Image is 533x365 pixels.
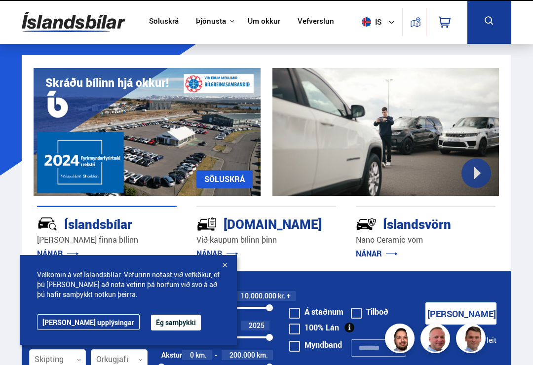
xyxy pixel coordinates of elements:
p: Nano Ceramic vörn [356,234,495,246]
span: 0 [190,350,194,360]
a: NÁNAR [356,248,398,259]
a: Um okkur [248,17,280,27]
h1: Skráðu bílinn hjá okkur! [45,76,169,89]
label: Á staðnum [289,308,343,316]
button: is [358,7,402,36]
span: kr. [278,292,285,300]
button: [PERSON_NAME] [425,302,496,325]
span: 2025 [249,321,265,330]
a: [PERSON_NAME] upplýsingar [37,314,140,330]
p: Við kaupum bílinn þinn [196,234,336,246]
p: [PERSON_NAME] finna bílinn [37,234,177,246]
img: tr5P-W3DuiFaO7aO.svg [196,214,217,234]
label: Myndband [289,341,342,349]
img: svg+xml;base64,PHN2ZyB4bWxucz0iaHR0cDovL3d3dy53My5vcmcvMjAwMC9zdmciIHdpZHRoPSI1MTIiIGhlaWdodD0iNT... [362,17,371,27]
span: Velkomin á vef Íslandsbílar. Vefurinn notast við vefkökur, ef þú [PERSON_NAME] að nota vefinn þá ... [37,270,220,299]
a: NÁNAR [37,248,79,259]
span: km. [195,351,207,359]
img: JRvxyua_JYH6wB4c.svg [37,214,58,234]
div: [DOMAIN_NAME] [196,215,301,232]
span: + [287,292,291,300]
a: Vefverslun [298,17,334,27]
span: is [358,17,382,27]
a: Söluskrá [149,17,179,27]
span: km. [257,351,268,359]
div: Íslandsbílar [37,215,142,232]
div: Íslandsvörn [356,215,460,232]
button: Þjónusta [196,17,226,26]
img: G0Ugv5HjCgRt.svg [22,6,125,38]
span: 10.000.000 [241,291,276,300]
a: NÁNAR [196,248,238,259]
button: Ég samþykki [151,315,201,330]
img: siFngHWaQ9KaOqBr.png [422,325,452,355]
label: 100% Lán [289,324,339,331]
img: eKx6w-_Home_640_.png [34,68,261,196]
span: 200.000 [229,350,255,360]
img: -Svtn6bYgwAsiwNX.svg [356,214,377,234]
img: FbJEzSuNWCJXmdc-.webp [457,325,487,355]
a: SÖLUSKRÁ [196,170,253,188]
label: Tilboð [351,308,388,316]
div: Akstur [161,351,182,359]
img: nhp88E3Fdnt1Opn2.png [386,325,416,355]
